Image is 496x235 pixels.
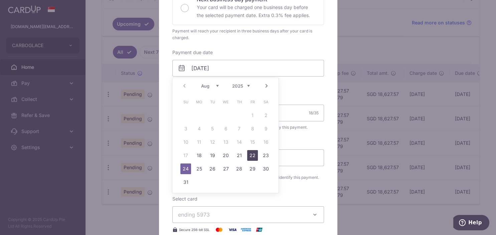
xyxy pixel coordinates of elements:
[453,215,489,232] iframe: Opens a widget where you can find more information
[180,177,191,188] a: 31
[239,226,253,234] img: American Express
[207,97,218,107] span: Tuesday
[261,150,271,161] a: 23
[247,150,258,161] a: 22
[197,3,316,19] p: Your card will be charged one business day before the selected payment date. Extra 0.3% fee applies.
[207,163,218,174] a: 26
[180,163,191,174] a: 24
[172,60,324,77] input: DD / MM / YYYY
[172,196,197,202] label: Select card
[234,150,244,161] a: 21
[234,163,244,174] a: 28
[194,163,204,174] a: 25
[172,28,324,41] div: Payment will reach your recipient in three business days after your card is charged.
[261,163,271,174] a: 30
[178,211,210,218] span: ending 5973
[172,206,324,223] button: ending 5973
[220,163,231,174] a: 27
[194,97,204,107] span: Monday
[261,97,271,107] span: Saturday
[263,82,271,90] a: Next
[253,226,266,234] img: UnionPay
[234,97,244,107] span: Thursday
[212,226,226,234] img: Mastercard
[207,150,218,161] a: 19
[179,227,210,232] span: Secure 256-bit SSL
[194,150,204,161] a: 18
[247,163,258,174] a: 29
[180,97,191,107] span: Sunday
[220,97,231,107] span: Wednesday
[172,49,213,56] label: Payment due date
[220,150,231,161] a: 20
[309,110,319,116] div: 18/35
[247,97,258,107] span: Friday
[226,226,239,234] img: Visa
